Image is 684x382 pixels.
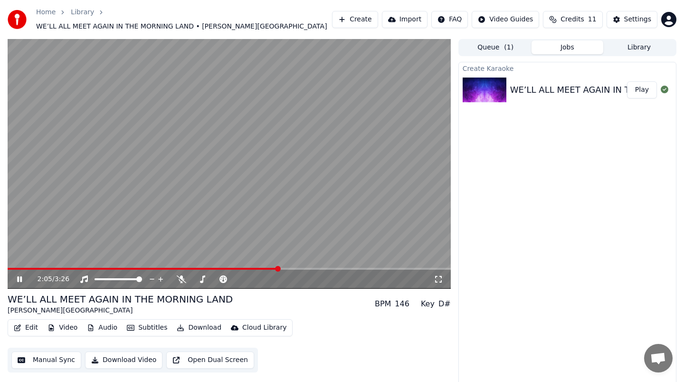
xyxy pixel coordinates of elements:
[242,323,286,333] div: Cloud Library
[624,15,651,24] div: Settings
[421,298,435,310] div: Key
[36,22,327,31] span: WE’LL ALL MEET AGAIN IN THE MORNING LAND • [PERSON_NAME][GEOGRAPHIC_DATA]
[55,274,69,284] span: 3:26
[644,344,673,372] a: Open chat
[382,11,427,28] button: Import
[532,40,603,54] button: Jobs
[603,40,675,54] button: Library
[375,298,391,310] div: BPM
[588,15,597,24] span: 11
[332,11,378,28] button: Create
[504,43,513,52] span: ( 1 )
[38,274,52,284] span: 2:05
[431,11,468,28] button: FAQ
[123,321,171,334] button: Subtitles
[543,11,602,28] button: Credits11
[8,293,233,306] div: WE’LL ALL MEET AGAIN IN THE MORNING LAND
[607,11,657,28] button: Settings
[38,274,60,284] div: /
[44,321,81,334] button: Video
[395,298,409,310] div: 146
[460,40,532,54] button: Queue
[166,352,254,369] button: Open Dual Screen
[71,8,94,17] a: Library
[459,62,676,74] div: Create Karaoke
[85,352,162,369] button: Download Video
[438,298,451,310] div: D#
[11,352,81,369] button: Manual Sync
[36,8,56,17] a: Home
[83,321,121,334] button: Audio
[173,321,225,334] button: Download
[472,11,539,28] button: Video Guides
[36,8,332,31] nav: breadcrumb
[8,306,233,315] div: [PERSON_NAME][GEOGRAPHIC_DATA]
[10,321,42,334] button: Edit
[8,10,27,29] img: youka
[560,15,584,24] span: Credits
[627,81,657,98] button: Play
